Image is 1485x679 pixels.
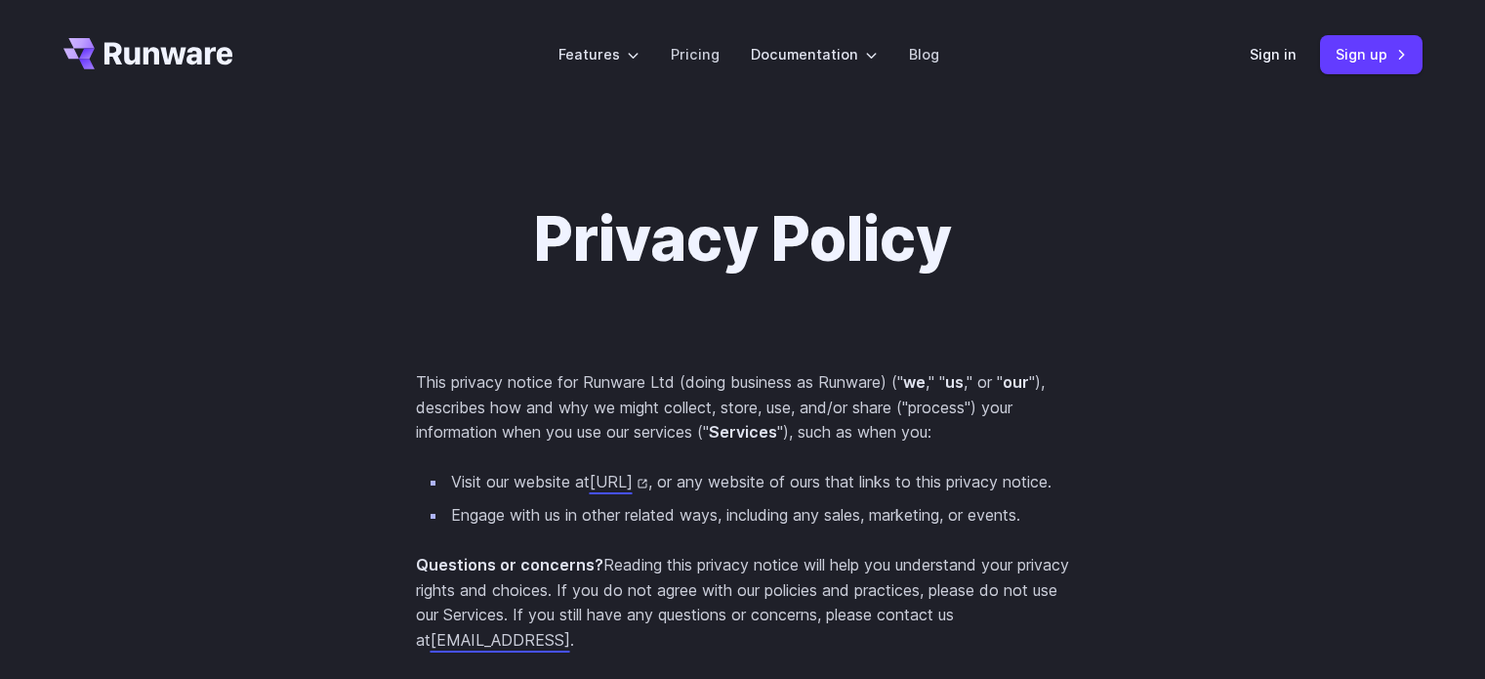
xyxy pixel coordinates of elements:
a: Blog [909,43,939,65]
p: Reading this privacy notice will help you understand your privacy rights and choices. If you do n... [416,553,1070,653]
a: [EMAIL_ADDRESS] [431,630,570,650]
strong: us [945,372,964,392]
a: Sign in [1250,43,1297,65]
h1: Privacy Policy [416,203,1070,276]
a: Pricing [671,43,720,65]
a: Sign up [1320,35,1423,73]
strong: our [1003,372,1029,392]
p: This privacy notice for Runware Ltd (doing business as Runware) (" ," " ," or " "), describes how... [416,370,1070,446]
label: Documentation [751,43,878,65]
a: [URL] [590,472,648,491]
li: Visit our website at , or any website of ours that links to this privacy notice. [447,470,1070,495]
li: Engage with us in other related ways, including any sales, marketing, or events. [447,503,1070,529]
strong: Services [709,422,777,442]
a: Go to / [63,38,233,69]
label: Features [558,43,639,65]
strong: Questions or concerns? [416,555,603,574]
strong: we [903,372,926,392]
